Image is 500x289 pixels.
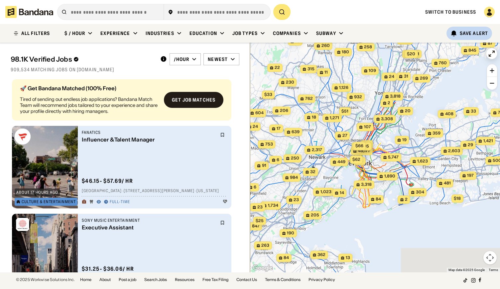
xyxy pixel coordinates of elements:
span: 269 [420,76,428,81]
div: about 17 hours ago [16,190,58,194]
span: 1,421 [483,138,493,144]
span: 205 [311,212,319,218]
span: 639 [292,129,300,135]
span: 1,023 [320,189,331,195]
div: ALL FILTERS [21,31,50,36]
div: Sony Music Entertainment [82,218,216,223]
span: $20 [407,51,415,56]
span: 13 [346,255,350,261]
span: 27 [342,133,347,139]
span: 3,818 [390,94,401,99]
div: Job Types [232,30,258,36]
span: 190 [287,230,294,236]
div: Save Alert [460,30,488,36]
span: 22 [275,65,280,71]
span: 49,177 [358,148,370,154]
span: 180 [342,49,349,55]
span: 604 [255,110,264,116]
span: 29 [468,142,473,148]
span: 20 [405,108,411,114]
span: 362 [317,252,325,258]
span: 1,126 [339,85,348,91]
span: 449 [337,159,345,165]
div: 909,534 matching jobs on [DOMAIN_NAME] [11,67,239,73]
div: Fanatics [82,130,216,135]
div: Culture & Entertainment [22,200,76,204]
span: 84 [376,196,381,202]
span: 107 [364,124,371,130]
span: 984 [290,175,298,180]
div: $ 46.15 - $57.69 / hr [82,177,133,184]
div: Newest [208,56,228,62]
div: Tired of sending out endless job applications? Bandana Match Team will recommend jobs tailored to... [20,96,159,115]
span: 845 [468,48,476,53]
span: 230 [286,80,294,85]
a: Search Jobs [144,278,167,282]
span: 304 [416,189,424,195]
span: 762 [305,96,313,102]
span: 2,317 [312,147,322,153]
span: $66 [355,143,363,148]
span: 2 [388,100,390,106]
span: 2,603 [448,148,460,154]
span: 23 [294,197,299,203]
img: Sony Music Entertainment logo [15,216,31,232]
span: 87 [488,41,493,46]
a: Terms & Conditions [265,278,301,282]
span: 31 [404,74,408,79]
a: Free Tax Filing [202,278,228,282]
span: 5,747 [388,154,399,160]
span: 24 [389,74,394,80]
span: 91 [262,163,266,168]
span: Map data ©2025 Google [448,268,485,272]
span: 197 [467,173,474,178]
span: 932 [354,94,362,100]
span: 760 [439,60,447,66]
span: $62 [352,157,360,162]
div: /hour [174,56,189,62]
div: Get job matches [172,98,215,102]
a: Resources [175,278,194,282]
a: Post a job [119,278,136,282]
div: [GEOGRAPHIC_DATA] · [STREET_ADDRESS][PERSON_NAME] · [US_STATE] [82,188,227,194]
span: 408 [445,111,453,117]
span: 206 [280,108,288,114]
div: Subway [316,30,336,36]
span: $33 [264,92,272,97]
span: 359 [433,131,440,136]
div: $ / hour [64,30,85,36]
span: 19 [402,137,407,143]
div: Full-time [110,199,130,205]
div: 98.1K Verified Jobs [11,55,155,63]
button: Map camera controls [483,251,497,264]
a: Switch to Business [425,9,476,15]
span: 84 [284,255,289,261]
span: 2 [405,197,408,202]
span: 3,308 [381,116,393,122]
div: Experience [100,30,130,36]
span: 1,623 [417,158,428,164]
span: 32 [310,169,315,175]
div: © 2025 Workwise Solutions Inc. [16,278,75,282]
span: 258 [364,44,372,50]
span: 1,890 [384,173,395,179]
div: Influencer & Talent Manager [82,137,216,143]
div: Executive Assistant [82,224,216,231]
a: About [99,278,111,282]
span: 24 [253,124,258,130]
span: $18 [454,196,461,201]
span: 6 [254,184,256,190]
span: 18 [312,115,316,120]
span: 847 [252,223,260,229]
span: 2 [368,142,370,147]
span: 11 [324,70,328,75]
span: 263 [261,243,269,248]
div: 🚀 Get Bandana Matched (100% Free) [20,86,159,91]
a: Terms (opens in new tab) [489,268,498,272]
img: Bandana logotype [5,6,53,18]
span: 315 [308,66,314,72]
span: 260 [321,43,330,49]
div: grid [11,77,239,272]
div: Industries [146,30,174,36]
